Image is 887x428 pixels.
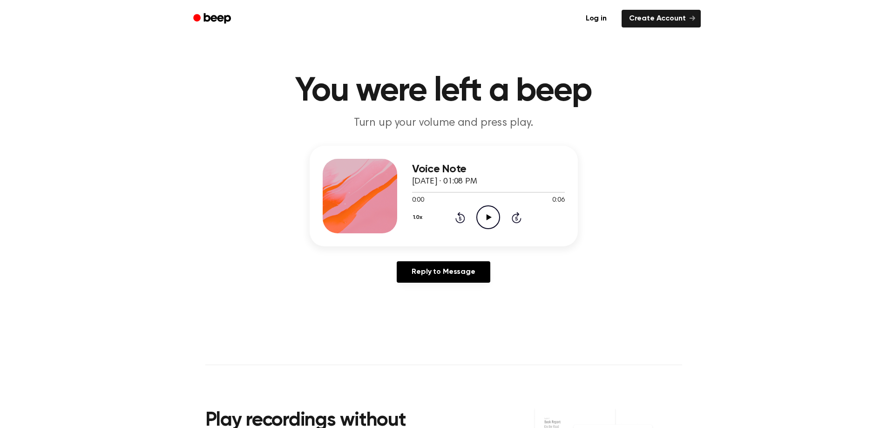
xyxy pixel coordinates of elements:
[552,196,564,205] span: 0:06
[412,163,565,176] h3: Voice Note
[412,177,477,186] span: [DATE] · 01:08 PM
[187,10,239,28] a: Beep
[412,196,424,205] span: 0:00
[205,75,682,108] h1: You were left a beep
[412,210,426,225] button: 1.0x
[576,8,616,29] a: Log in
[397,261,490,283] a: Reply to Message
[622,10,701,27] a: Create Account
[265,115,623,131] p: Turn up your volume and press play.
